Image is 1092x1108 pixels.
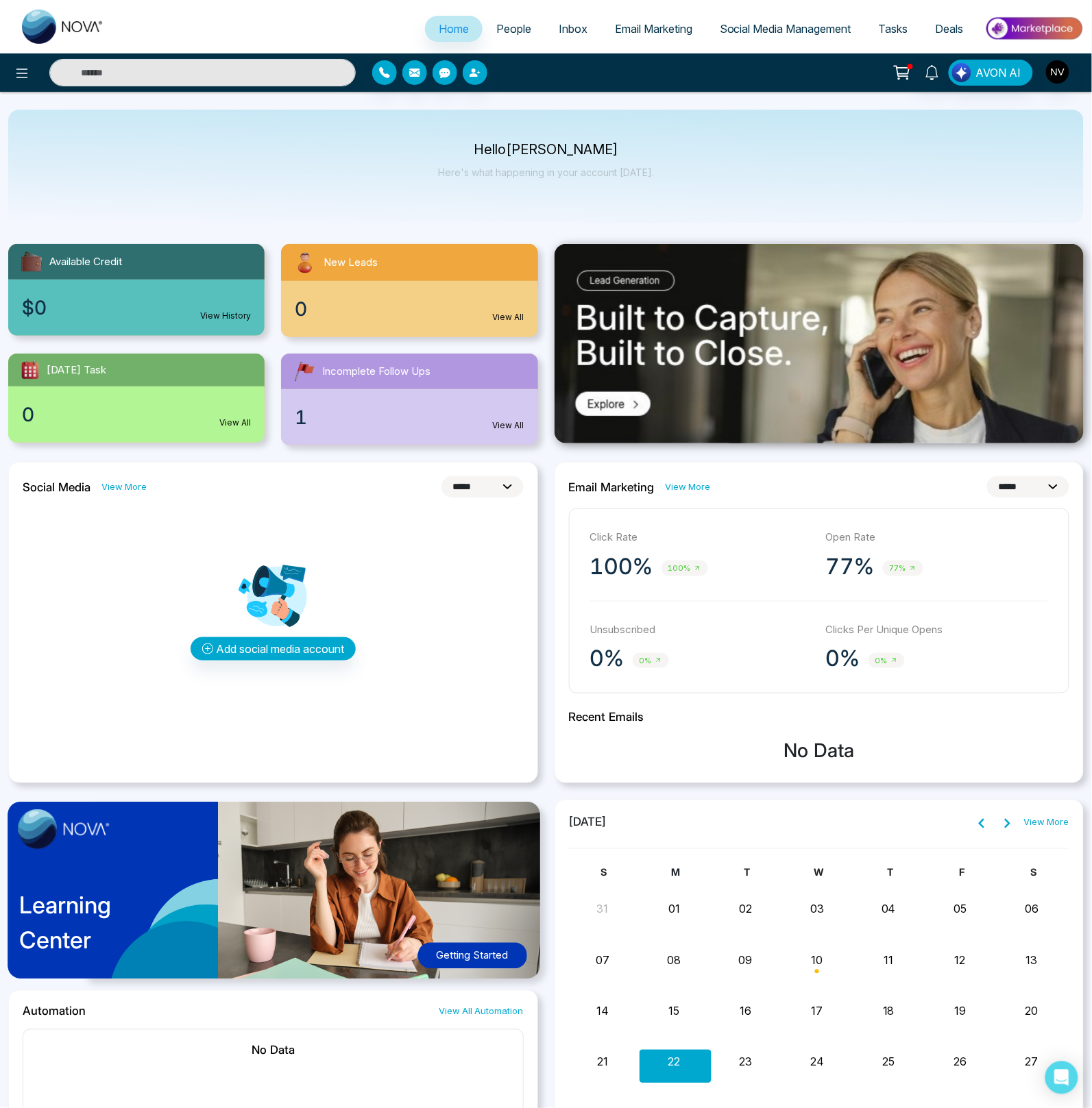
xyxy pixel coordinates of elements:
img: User Avatar [1046,60,1069,84]
span: 77% [883,561,923,576]
button: 21 [597,1054,608,1070]
span: Incomplete Follow Ups [322,364,430,380]
span: S [1031,867,1037,878]
p: Clicks Per Unique Opens [826,622,1048,638]
a: Tasks [865,16,922,42]
img: Lead Flow [952,63,971,82]
a: View More [101,480,147,493]
button: 04 [882,901,896,918]
a: View All [493,311,524,323]
span: Available Credit [49,254,122,270]
button: 16 [740,1003,751,1020]
button: 19 [954,1003,966,1020]
span: AVON AI [976,64,1021,81]
span: Tasks [879,22,908,36]
span: W [814,867,824,878]
span: F [960,867,965,878]
span: New Leads [324,255,378,271]
p: 100% [590,553,653,580]
span: 0% [633,653,669,669]
button: Add social media account [191,637,356,661]
p: Unsubscribed [590,622,812,638]
span: T [744,867,751,878]
h2: Automation [23,1005,86,1018]
button: 15 [669,1003,680,1020]
button: Getting Started [418,943,527,970]
img: followUps.svg [292,359,317,384]
button: 25 [883,1054,895,1070]
button: 08 [668,952,681,969]
img: image [18,809,110,849]
img: newLeads.svg [292,249,318,275]
a: New Leads0View All [273,244,546,337]
a: View All [493,419,524,432]
p: 77% [826,553,875,580]
button: 24 [810,1054,824,1070]
button: 17 [812,1003,823,1020]
a: People [483,16,545,42]
p: 0% [826,645,860,672]
button: 09 [739,952,753,969]
h2: Email Marketing [569,480,655,494]
a: Inbox [545,16,601,42]
span: 100% [662,561,708,576]
button: 20 [1026,1003,1039,1020]
button: 31 [597,901,609,918]
img: . [555,244,1084,443]
span: T [888,867,894,878]
span: Email Marketing [615,22,692,36]
button: 03 [810,901,824,918]
button: AVON AI [949,60,1033,86]
a: Deals [922,16,978,42]
span: M [671,867,680,878]
img: home-learning-center.png [1,795,557,996]
button: 07 [596,952,609,969]
img: Market-place.gif [984,13,1084,44]
button: 05 [954,901,967,918]
img: Nova CRM Logo [22,10,104,44]
img: Analytics png [239,562,307,630]
span: Home [439,22,469,36]
button: 26 [954,1054,967,1070]
span: S [601,867,607,878]
a: Incomplete Follow Ups1View All [273,354,546,445]
a: View More [1024,816,1069,830]
span: 0 [22,400,34,429]
button: 14 [596,1003,609,1020]
button: 02 [739,901,752,918]
span: People [496,22,531,36]
button: 01 [668,901,680,918]
button: 27 [1026,1054,1039,1070]
p: Hello [PERSON_NAME] [438,144,654,156]
h3: No Data [569,740,1070,763]
p: 0% [590,645,624,672]
h2: Recent Emails [569,710,1070,724]
a: Social Media Management [706,16,865,42]
button: 23 [739,1054,752,1070]
button: 11 [884,952,894,969]
button: 22 [668,1054,681,1070]
div: Open Intercom Messenger [1045,1061,1078,1094]
a: Home [425,16,483,42]
span: 0% [869,653,905,669]
span: 0 [295,295,307,323]
a: View All Automation [439,1005,524,1018]
button: 12 [955,952,966,969]
h2: No Data [37,1044,509,1057]
button: 06 [1025,901,1039,918]
h2: Social Media [23,480,90,494]
span: $0 [22,293,47,322]
span: [DATE] [569,814,607,832]
a: View All [219,417,251,429]
span: 1 [295,403,307,432]
span: Inbox [559,22,587,36]
span: Deals [936,22,964,36]
p: Here's what happening in your account [DATE]. [438,167,654,178]
span: [DATE] Task [47,362,106,378]
span: Social Media Management [720,22,851,36]
p: Learning Center [19,888,111,958]
a: Email Marketing [601,16,706,42]
button: 13 [1026,952,1038,969]
img: todayTask.svg [19,359,41,381]
a: View More [666,480,711,493]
